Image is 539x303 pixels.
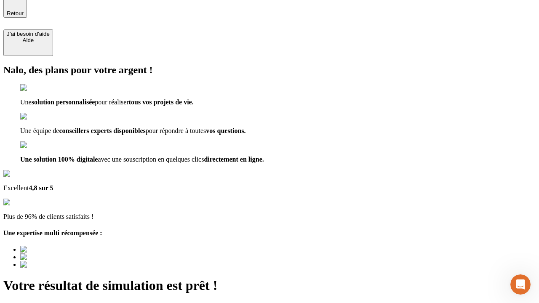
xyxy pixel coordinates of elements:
[3,184,29,191] span: Excellent
[3,199,45,206] img: reviews stars
[59,127,145,134] span: conseillers experts disponibles
[95,98,128,106] span: pour réaliser
[3,64,536,76] h2: Nalo, des plans pour votre argent !
[129,98,194,106] span: tous vos projets de vie.
[20,98,32,106] span: Une
[98,156,204,163] span: avec une souscription en quelques clics
[3,213,536,221] p: Plus de 96% de clients satisfaits !
[204,156,264,163] span: directement en ligne.
[3,170,52,178] img: Google Review
[32,98,95,106] span: solution personnalisée
[20,141,56,149] img: checkmark
[3,229,536,237] h4: Une expertise multi récompensée :
[20,246,98,253] img: Best savings advice award
[29,184,53,191] span: 4,8 sur 5
[510,274,531,295] iframe: Intercom live chat
[146,127,206,134] span: pour répondre à toutes
[20,127,59,134] span: Une équipe de
[20,261,98,268] img: Best savings advice award
[20,113,56,120] img: checkmark
[7,31,50,37] div: J’ai besoin d'aide
[3,278,536,293] h1: Votre résultat de simulation est prêt !
[20,156,98,163] span: Une solution 100% digitale
[206,127,245,134] span: vos questions.
[7,37,50,43] div: Aide
[7,10,24,16] span: Retour
[20,84,56,92] img: checkmark
[3,29,53,56] button: J’ai besoin d'aideAide
[20,253,98,261] img: Best savings advice award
